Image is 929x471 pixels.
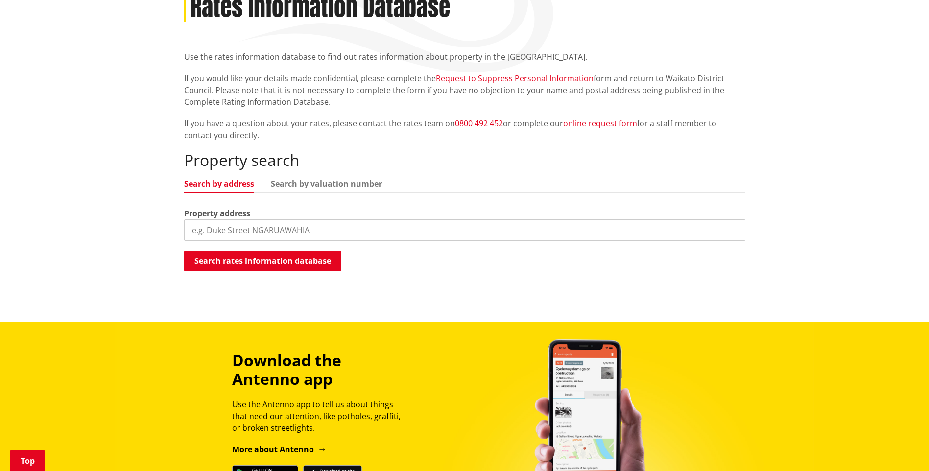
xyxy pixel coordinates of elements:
a: Top [10,450,45,471]
h2: Property search [184,151,745,169]
a: Search by valuation number [271,180,382,188]
a: 0800 492 452 [455,118,503,129]
p: If you have a question about your rates, please contact the rates team on or complete our for a s... [184,118,745,141]
p: Use the Antenno app to tell us about things that need our attention, like potholes, graffiti, or ... [232,399,409,434]
button: Search rates information database [184,251,341,271]
a: Search by address [184,180,254,188]
p: If you would like your details made confidential, please complete the form and return to Waikato ... [184,72,745,108]
a: online request form [563,118,637,129]
input: e.g. Duke Street NGARUAWAHIA [184,219,745,241]
p: Use the rates information database to find out rates information about property in the [GEOGRAPHI... [184,51,745,63]
h3: Download the Antenno app [232,351,409,389]
a: More about Antenno [232,444,327,455]
label: Property address [184,208,250,219]
iframe: Messenger Launcher [884,430,919,465]
a: Request to Suppress Personal Information [436,73,594,84]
